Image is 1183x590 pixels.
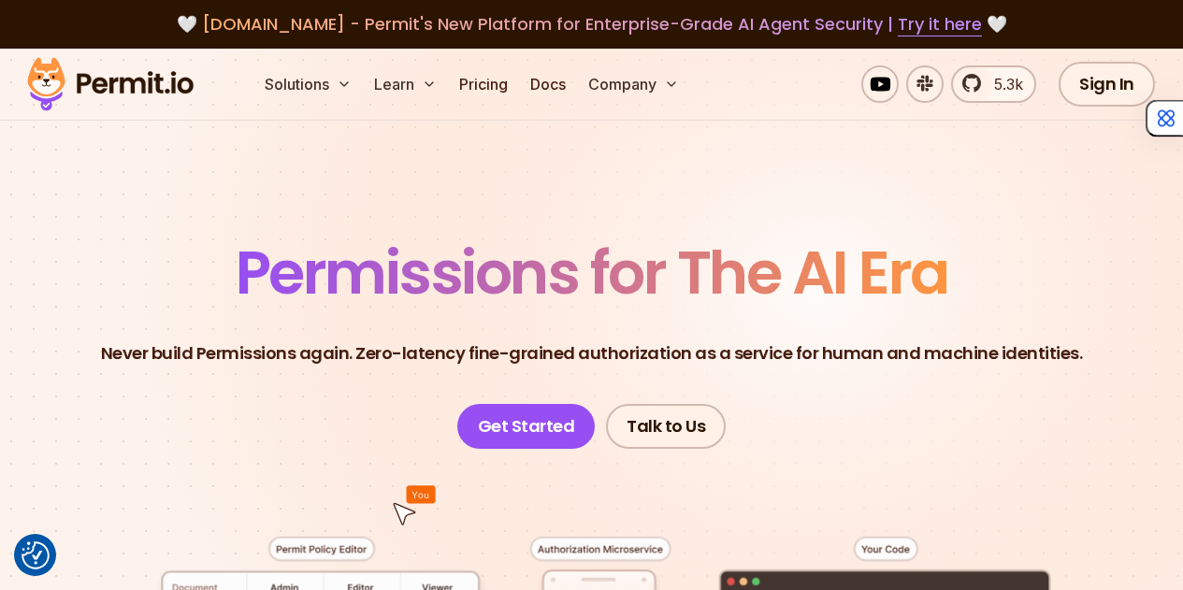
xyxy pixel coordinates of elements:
p: Never build Permissions again. Zero-latency fine-grained authorization as a service for human and... [101,340,1083,367]
a: Sign In [1059,62,1155,107]
a: 5.3k [951,65,1036,103]
span: [DOMAIN_NAME] - Permit's New Platform for Enterprise-Grade AI Agent Security | [202,12,982,36]
a: Try it here [898,12,982,36]
button: Solutions [257,65,359,103]
a: Pricing [452,65,515,103]
button: Company [581,65,686,103]
div: 🤍 🤍 [45,11,1138,37]
button: Learn [367,65,444,103]
a: Docs [523,65,573,103]
img: Permit logo [19,52,202,116]
a: Get Started [457,404,596,449]
span: Permissions for The AI Era [236,231,948,314]
button: Consent Preferences [22,541,50,569]
span: 5.3k [983,73,1023,95]
img: Revisit consent button [22,541,50,569]
a: Talk to Us [606,404,726,449]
